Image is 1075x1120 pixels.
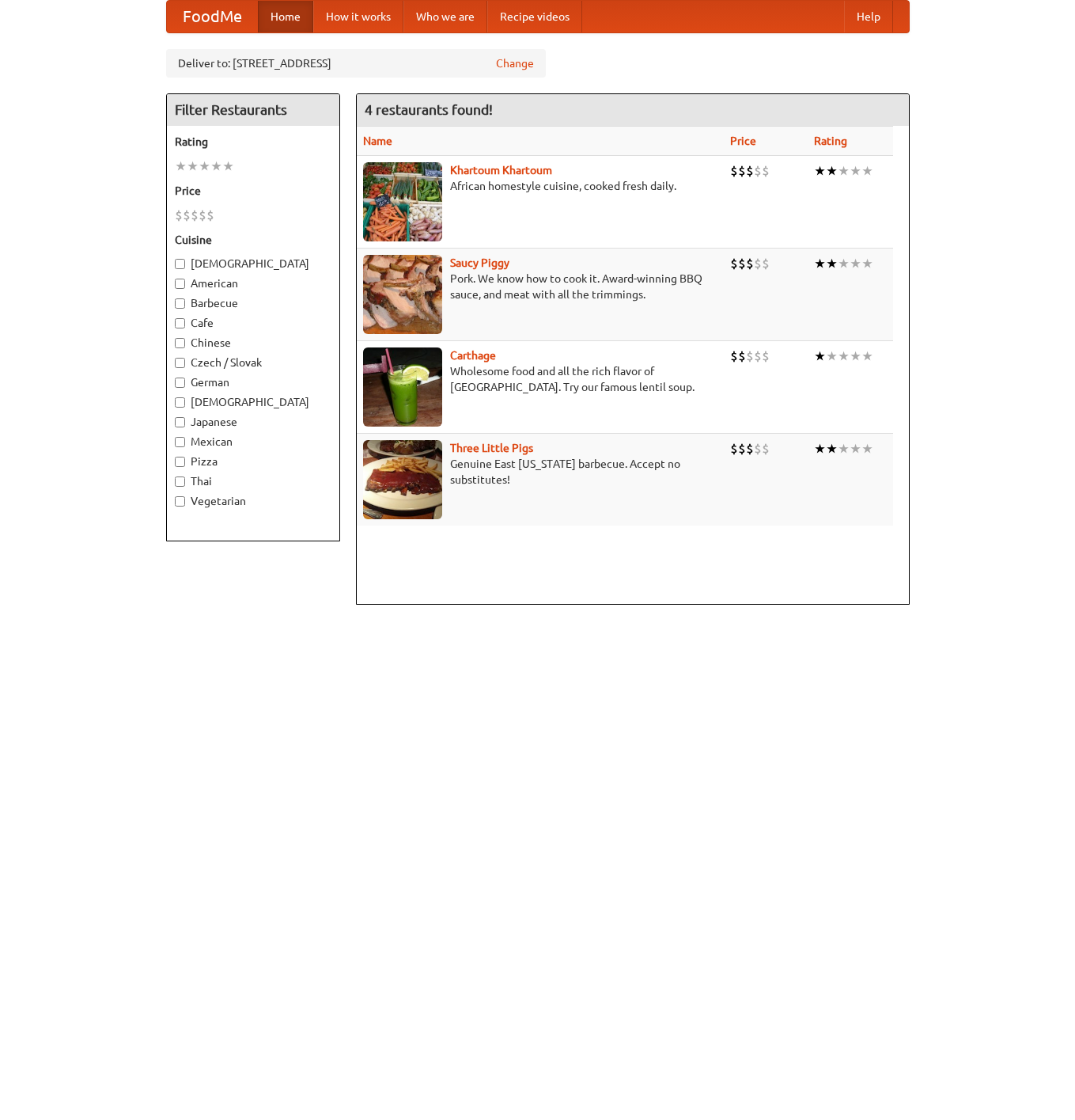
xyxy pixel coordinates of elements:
[175,414,331,430] label: Japanese
[175,374,331,390] label: German
[175,295,331,311] label: Barbecue
[175,207,183,224] li: $
[738,440,746,457] li: $
[814,255,826,272] li: ★
[175,338,185,348] input: Chinese
[838,255,850,272] li: ★
[175,232,331,248] h5: Cuisine
[762,347,770,365] li: $
[175,355,331,370] label: Czech / Slovak
[175,134,331,150] h5: Rating
[861,162,873,180] li: ★
[199,207,206,224] li: $
[762,440,770,457] li: $
[175,476,185,487] input: Thai
[175,318,185,328] input: Cafe
[175,158,187,175] li: ★
[730,162,738,180] li: $
[175,279,185,289] input: American
[730,347,738,365] li: $
[363,162,442,241] img: khartoum.jpg
[754,162,762,180] li: $
[313,1,403,32] a: How it works
[746,347,754,365] li: $
[175,457,185,467] input: Pizza
[762,162,770,180] li: $
[762,255,770,272] li: $
[175,256,331,271] label: [DEMOGRAPHIC_DATA]
[175,496,185,507] input: Vegetarian
[183,207,191,224] li: $
[175,275,331,291] label: American
[175,183,331,199] h5: Price
[838,162,850,180] li: ★
[175,417,185,427] input: Japanese
[175,473,331,489] label: Thai
[814,440,826,457] li: ★
[363,135,392,147] a: Name
[826,255,838,272] li: ★
[365,102,493,117] ng-pluralize: 4 restaurants found!
[403,1,487,32] a: Who we are
[175,259,185,269] input: [DEMOGRAPHIC_DATA]
[191,207,199,224] li: $
[222,158,234,175] li: ★
[496,55,534,71] a: Change
[450,349,496,362] a: Carthage
[175,335,331,351] label: Chinese
[363,347,442,427] img: carthage.jpg
[838,347,850,365] li: ★
[861,347,873,365] li: ★
[206,207,214,224] li: $
[175,315,331,331] label: Cafe
[363,178,717,194] p: African homestyle cuisine, cooked fresh daily.
[175,454,331,469] label: Pizza
[826,162,838,180] li: ★
[450,442,533,454] a: Three Little Pigs
[844,1,893,32] a: Help
[730,440,738,457] li: $
[850,162,861,180] li: ★
[167,1,258,32] a: FoodMe
[363,255,442,334] img: saucy.jpg
[175,358,185,368] input: Czech / Slovak
[450,164,552,177] a: Khartoum Khartoum
[850,440,861,457] li: ★
[838,440,850,457] li: ★
[754,440,762,457] li: $
[861,255,873,272] li: ★
[450,256,509,269] a: Saucy Piggy
[850,347,861,365] li: ★
[814,347,826,365] li: ★
[363,271,717,302] p: Pork. We know how to cook it. Award-winning BBQ sauce, and meat with all the trimmings.
[175,394,331,410] label: [DEMOGRAPHIC_DATA]
[861,440,873,457] li: ★
[166,49,546,78] div: Deliver to: [STREET_ADDRESS]
[487,1,582,32] a: Recipe videos
[363,456,717,488] p: Genuine East [US_STATE] barbecue. Accept no substitutes!
[738,162,746,180] li: $
[738,255,746,272] li: $
[814,135,847,147] a: Rating
[199,158,210,175] li: ★
[850,255,861,272] li: ★
[167,94,339,126] h4: Filter Restaurants
[175,437,185,447] input: Mexican
[175,397,185,408] input: [DEMOGRAPHIC_DATA]
[826,440,838,457] li: ★
[754,255,762,272] li: $
[746,162,754,180] li: $
[175,298,185,309] input: Barbecue
[258,1,313,32] a: Home
[746,440,754,457] li: $
[730,135,756,147] a: Price
[175,493,331,509] label: Vegetarian
[363,363,717,395] p: Wholesome food and all the rich flavor of [GEOGRAPHIC_DATA]. Try our famous lentil soup.
[754,347,762,365] li: $
[738,347,746,365] li: $
[175,434,331,450] label: Mexican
